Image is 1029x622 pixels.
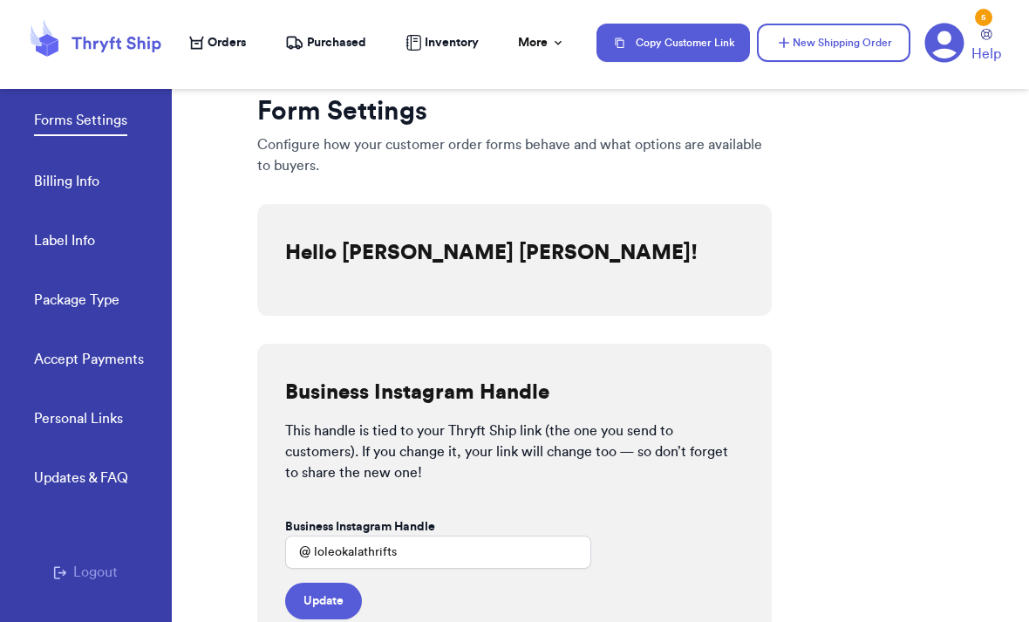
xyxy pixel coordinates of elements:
a: Help [971,29,1001,65]
a: Orders [189,34,246,51]
a: Accept Payments [34,349,144,373]
p: Configure how your customer order forms behave and what options are available to buyers. [257,134,772,176]
a: Package Type [34,290,119,314]
a: Label Info [34,230,95,255]
h2: Business Instagram Handle [285,379,549,407]
a: 5 [924,23,964,63]
h2: Hello [PERSON_NAME] [PERSON_NAME]! [285,239,698,267]
span: Inventory [425,34,479,51]
label: Business Instagram Handle [285,518,435,536]
button: Copy Customer Link [596,24,750,62]
button: Update [285,583,362,619]
h1: Form Settings [257,96,772,127]
a: Forms Settings [34,110,127,136]
div: More [518,34,565,51]
div: @ [285,536,310,569]
a: Inventory [405,34,479,51]
a: Billing Info [34,171,99,195]
div: Updates & FAQ [34,468,128,489]
span: Orders [208,34,246,51]
a: Purchased [285,34,366,51]
a: Updates & FAQ [34,468,128,492]
div: 5 [975,9,992,26]
span: Purchased [307,34,366,51]
p: This handle is tied to your Thryft Ship link (the one you send to customers). If you change it, y... [285,420,744,483]
button: New Shipping Order [757,24,910,62]
a: Personal Links [34,408,123,433]
button: Logout [53,562,118,583]
span: Help [971,44,1001,65]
